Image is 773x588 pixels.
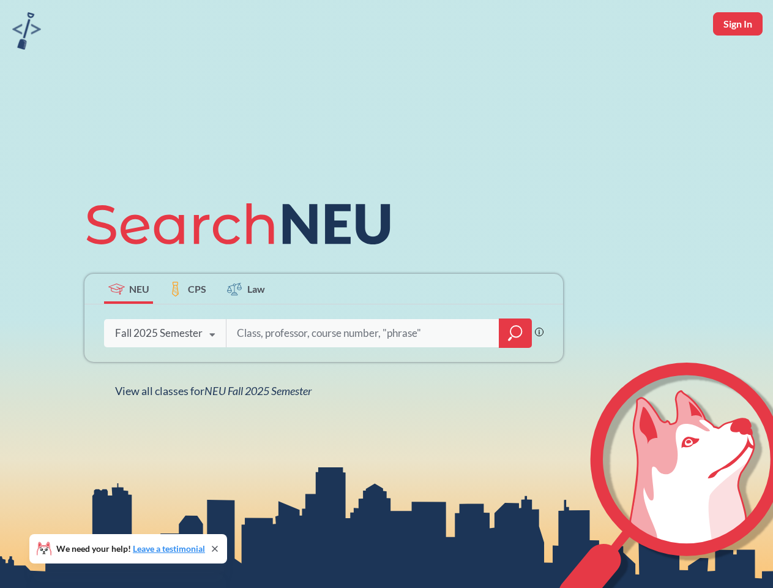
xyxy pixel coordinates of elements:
span: NEU [129,282,149,296]
span: View all classes for [115,384,312,398]
div: Fall 2025 Semester [115,326,203,340]
button: Sign In [713,12,763,36]
div: magnifying glass [499,318,532,348]
a: Leave a testimonial [133,543,205,554]
a: sandbox logo [12,12,41,53]
span: Law [247,282,265,296]
svg: magnifying glass [508,325,523,342]
img: sandbox logo [12,12,41,50]
input: Class, professor, course number, "phrase" [236,320,490,346]
span: We need your help! [56,545,205,553]
span: NEU Fall 2025 Semester [204,384,312,398]
span: CPS [188,282,206,296]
